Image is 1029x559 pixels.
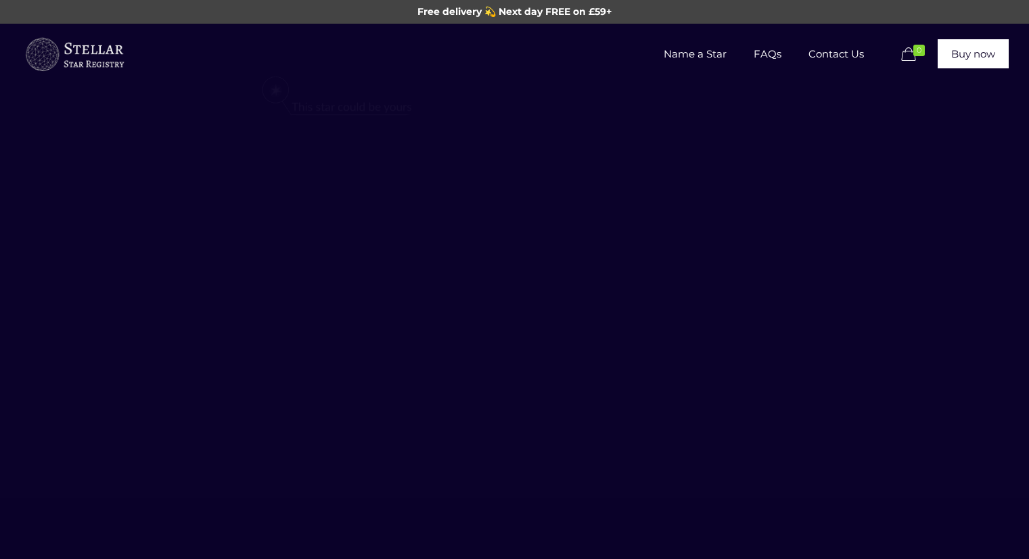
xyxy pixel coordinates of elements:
img: buyastar-logo-transparent [24,35,125,75]
a: FAQs [740,24,795,85]
span: 0 [913,45,925,56]
a: Buy a Star [24,24,125,85]
a: Name a Star [650,24,740,85]
a: 0 [898,47,931,63]
span: Free delivery 💫 Next day FREE on £59+ [417,5,612,18]
a: Contact Us [795,24,877,85]
span: Contact Us [795,34,877,74]
a: Buy now [938,39,1009,68]
span: FAQs [740,34,795,74]
span: Name a Star [650,34,740,74]
img: star-could-be-yours.png [244,70,430,124]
